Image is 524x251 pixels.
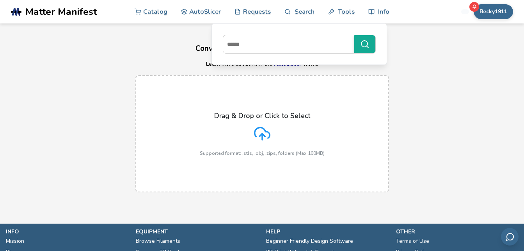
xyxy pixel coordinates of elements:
a: Beginner Friendly Design Software [266,236,353,247]
p: Supported format: .stls, .obj, .zips, folders (Max 100MB) [200,151,325,156]
a: Terms of Use [396,236,429,247]
p: equipment [136,228,258,236]
p: info [6,228,128,236]
p: other [396,228,518,236]
button: Send feedback via email [501,228,519,246]
button: Becky1911 [474,4,513,19]
p: help [266,228,388,236]
p: Drag & Drop or Click to Select [214,112,310,120]
a: Browse Filaments [136,236,180,247]
a: Mission [6,236,24,247]
span: Matter Manifest [25,6,97,17]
